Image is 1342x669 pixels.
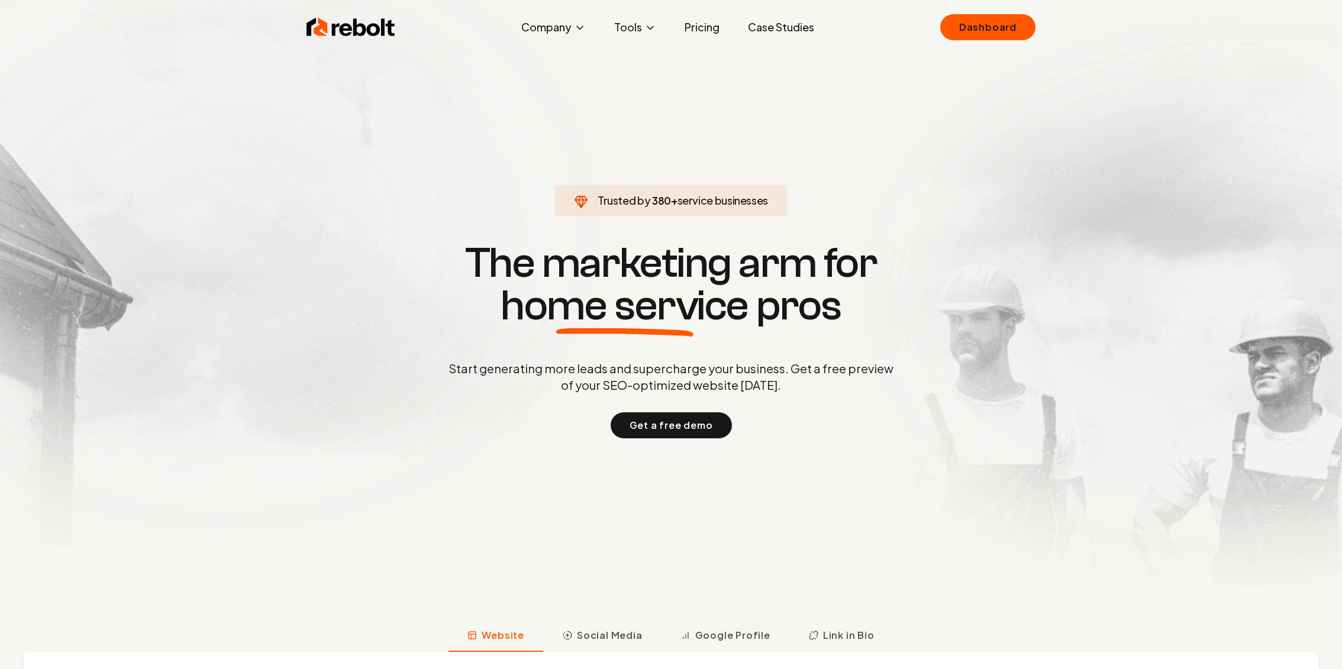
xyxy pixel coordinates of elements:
[598,193,650,207] span: Trusted by
[738,15,824,39] a: Case Studies
[675,15,729,39] a: Pricing
[789,621,893,652] button: Link in Bio
[307,15,395,39] img: Rebolt Logo
[449,621,543,652] button: Website
[652,192,671,209] span: 380
[695,628,770,642] span: Google Profile
[823,628,875,642] span: Link in Bio
[940,14,1035,40] a: Dashboard
[501,285,749,327] span: home service
[387,242,955,327] h1: The marketing arm for pros
[605,15,666,39] button: Tools
[482,628,524,642] span: Website
[543,621,662,652] button: Social Media
[611,412,732,438] button: Get a free demo
[671,193,678,207] span: +
[577,628,643,642] span: Social Media
[678,193,769,207] span: service businesses
[446,360,896,393] p: Start generating more leads and supercharge your business. Get a free preview of your SEO-optimiz...
[512,15,595,39] button: Company
[662,621,789,652] button: Google Profile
